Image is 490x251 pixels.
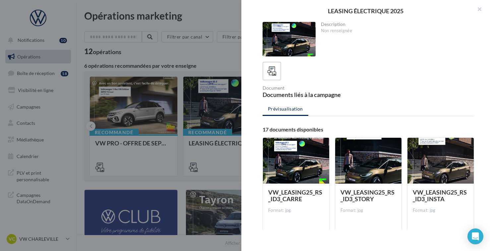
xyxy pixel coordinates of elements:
[467,228,483,244] div: Open Intercom Messenger
[321,22,469,27] div: Description
[263,86,366,90] div: Document
[413,189,467,203] span: VW_LEASING25_RS_ID3_INSTA
[263,127,474,132] div: 17 documents disponibles
[263,92,366,98] div: Documents liés à la campagne
[268,189,322,203] span: VW_LEASING25_RS_ID3_CARRE
[252,8,479,14] div: LEASING ÉLECTRIQUE 2025
[321,28,469,34] div: Non renseignée
[413,208,468,213] div: Format: jpg
[340,208,396,213] div: Format: jpg
[268,208,324,213] div: Format: jpg
[340,189,395,203] span: VW_LEASING25_RS_ID3_STORY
